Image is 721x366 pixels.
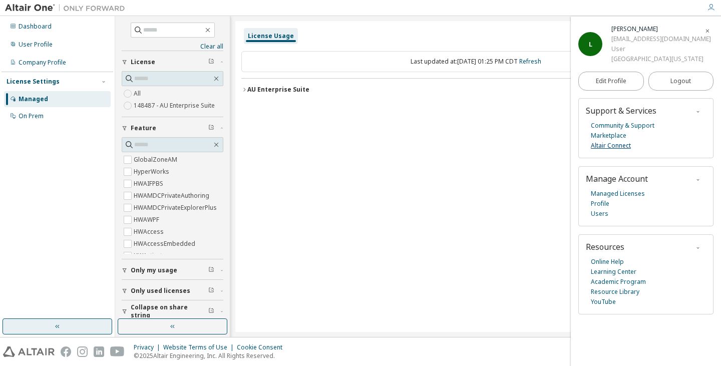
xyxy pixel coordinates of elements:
[134,166,171,178] label: HyperWorks
[591,189,645,199] a: Managed Licenses
[131,303,208,319] span: Collapse on share string
[134,250,168,262] label: HWActivate
[241,79,710,101] button: AU Enterprise SuiteLicense ID: 148487
[591,121,654,131] a: Community & Support
[19,59,66,67] div: Company Profile
[7,78,60,86] div: License Settings
[3,346,55,357] img: altair_logo.svg
[134,226,166,238] label: HWAccess
[110,346,125,357] img: youtube.svg
[122,43,223,51] a: Clear all
[591,209,608,219] a: Users
[591,131,626,141] a: Marketplace
[248,32,294,40] div: License Usage
[611,24,711,34] div: Logan Flowers
[77,346,88,357] img: instagram.svg
[122,51,223,73] button: License
[131,266,177,274] span: Only my usage
[134,351,288,360] p: © 2025 Altair Engineering, Inc. All Rights Reserved.
[586,241,624,252] span: Resources
[208,307,214,315] span: Clear filter
[131,58,155,66] span: License
[134,214,161,226] label: HWAWPF
[208,58,214,66] span: Clear filter
[596,77,626,85] span: Edit Profile
[237,343,288,351] div: Cookie Consent
[163,343,237,351] div: Website Terms of Use
[134,178,165,190] label: HWAIFPBS
[134,190,211,202] label: HWAMDCPrivateAuthoring
[122,300,223,322] button: Collapse on share string
[670,76,691,86] span: Logout
[134,238,197,250] label: HWAccessEmbedded
[134,154,179,166] label: GlobalZoneAM
[134,100,217,112] label: 148487 - AU Enterprise Suite
[611,54,711,64] div: [GEOGRAPHIC_DATA][US_STATE]
[19,95,48,103] div: Managed
[5,3,130,13] img: Altair One
[208,124,214,132] span: Clear filter
[131,287,190,295] span: Only used licenses
[247,86,309,94] div: AU Enterprise Suite
[208,287,214,295] span: Clear filter
[134,202,219,214] label: HWAMDCPrivateExplorerPlus
[578,72,644,91] a: Edit Profile
[591,297,616,307] a: YouTube
[591,199,609,209] a: Profile
[19,41,53,49] div: User Profile
[586,173,648,184] span: Manage Account
[611,44,711,54] div: User
[61,346,71,357] img: facebook.svg
[122,280,223,302] button: Only used licenses
[122,259,223,281] button: Only my usage
[94,346,104,357] img: linkedin.svg
[589,40,592,49] span: L
[591,277,646,287] a: Academic Program
[591,257,624,267] a: Online Help
[611,34,711,44] div: [EMAIL_ADDRESS][DOMAIN_NAME]
[134,88,143,100] label: All
[519,57,541,66] a: Refresh
[591,141,631,151] a: Altair Connect
[19,112,44,120] div: On Prem
[241,51,710,72] div: Last updated at: [DATE] 01:25 PM CDT
[134,343,163,351] div: Privacy
[131,124,156,132] span: Feature
[122,117,223,139] button: Feature
[586,105,656,116] span: Support & Services
[591,287,639,297] a: Resource Library
[208,266,214,274] span: Clear filter
[591,267,636,277] a: Learning Center
[19,23,52,31] div: Dashboard
[648,72,714,91] button: Logout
